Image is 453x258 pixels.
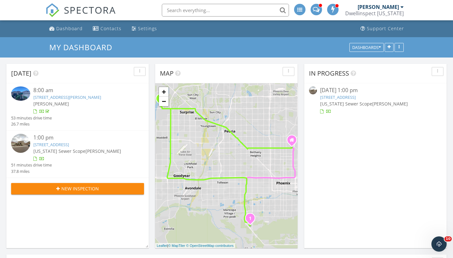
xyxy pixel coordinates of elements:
span: SPECTORA [64,3,116,17]
div: 1:00 pm [33,134,133,142]
span: New Inspection [61,185,99,192]
span: Map [160,69,174,78]
a: © OpenStreetMap contributors [186,244,234,248]
a: Zoom in [159,87,168,97]
iframe: Intercom live chat [431,236,447,252]
a: SPECTORA [45,9,116,22]
div: | [155,243,235,248]
span: 10 [444,236,452,241]
div: Contacts [100,25,121,31]
a: Settings [129,23,160,35]
i: 1 [249,216,251,221]
span: [PERSON_NAME] [86,148,121,154]
a: Leaflet [157,244,167,248]
span: [PERSON_NAME] [372,101,408,107]
span: In Progress [309,69,349,78]
button: Dashboards [349,43,384,52]
div: Support Center [367,25,404,31]
div: 37.8 miles [11,168,52,174]
a: 8:00 am [STREET_ADDRESS][PERSON_NAME] [PERSON_NAME] 53 minutes drive time 26.7 miles [11,86,144,127]
div: 53 minutes drive time [11,115,52,121]
div: 5350 W Sweet Pea Terrace , Laveen, AZ 85339 [250,218,254,222]
a: [STREET_ADDRESS] [33,142,69,147]
a: © MapTiler [168,244,185,248]
a: My Dashboard [49,42,118,52]
div: Dwellinspect Arizona [345,10,404,17]
a: Zoom out [159,97,168,106]
a: 1:00 pm [STREET_ADDRESS] [US_STATE] Sewer Scope[PERSON_NAME] 51 minutes drive time 37.8 miles [11,134,144,174]
a: [DATE] 1:00 pm [STREET_ADDRESS] [US_STATE] Sewer Scope[PERSON_NAME] [309,86,442,115]
div: 51 minutes drive time [11,162,52,168]
div: Dashboard [56,25,83,31]
input: Search everything... [162,4,289,17]
a: [STREET_ADDRESS][PERSON_NAME] [33,94,101,100]
div: Settings [138,25,157,31]
div: 26.7 miles [11,121,52,127]
img: streetview [309,86,317,94]
span: [PERSON_NAME] [33,101,69,107]
img: 9548676%2Fcover_photos%2FvsdYXjzvTYEyZGheJBZx%2Fsmall.jpg [11,86,30,101]
a: Dashboard [47,23,85,35]
a: [STREET_ADDRESS] [320,94,356,100]
span: [US_STATE] Sewer Scope [33,148,86,154]
a: Contacts [90,23,124,35]
img: The Best Home Inspection Software - Spectora [45,3,59,17]
div: Dashboards [352,45,381,50]
span: [DATE] [11,69,31,78]
span: [US_STATE] Sewer Scope [320,101,372,107]
div: [PERSON_NAME] [358,4,399,10]
div: 8:00 am [33,86,133,94]
div: 7000 N. 16th Street #120, Phoenix AZ 85020 [292,140,296,144]
img: streetview [11,134,30,153]
div: [DATE] 1:00 pm [320,86,431,94]
a: Support Center [358,23,407,35]
button: New Inspection [11,183,144,194]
